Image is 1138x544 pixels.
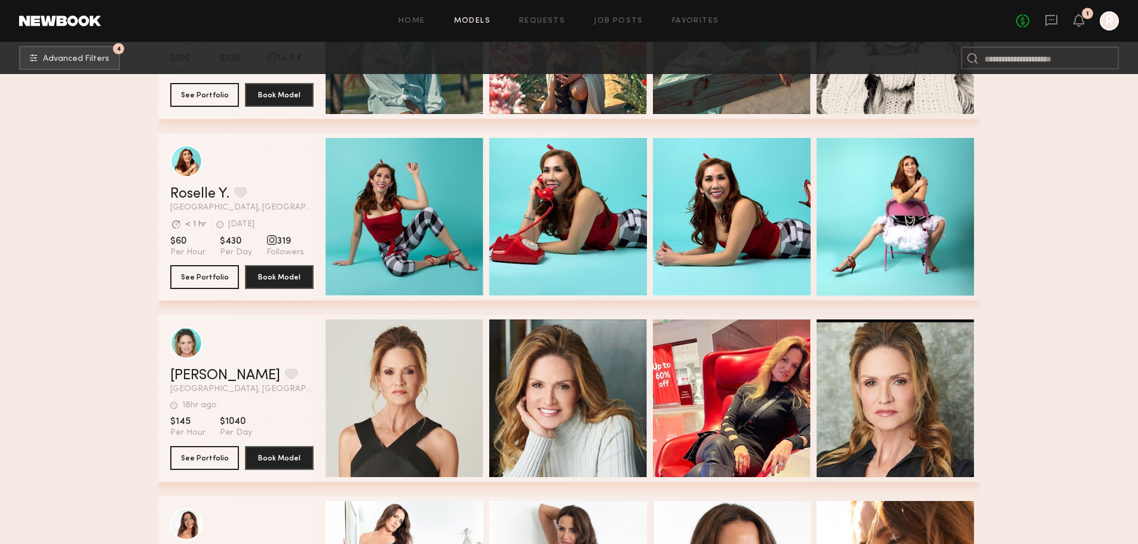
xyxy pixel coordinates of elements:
a: R [1100,11,1119,30]
span: Per Day [220,428,252,438]
span: $145 [170,416,205,428]
div: 1 [1086,11,1089,17]
button: Book Model [245,446,314,470]
div: < 1 hr [185,220,206,229]
span: $430 [220,235,252,247]
button: See Portfolio [170,446,239,470]
div: 18hr ago [182,401,217,410]
span: Per Hour [170,247,205,258]
a: Requests [519,17,565,25]
a: Favorites [672,17,719,25]
span: Advanced Filters [43,55,109,63]
button: See Portfolio [170,83,239,107]
span: $60 [170,235,205,247]
span: $1040 [220,416,252,428]
span: Followers [266,247,304,258]
span: [GEOGRAPHIC_DATA], [GEOGRAPHIC_DATA] [170,385,314,394]
a: [PERSON_NAME] [170,368,280,383]
button: See Portfolio [170,265,239,289]
span: Per Day [220,247,252,258]
a: Models [454,17,490,25]
button: Book Model [245,83,314,107]
span: Per Hour [170,428,205,438]
button: 4Advanced Filters [19,46,120,70]
a: Roselle Y. [170,187,229,201]
span: 4 [116,46,121,51]
a: Home [398,17,425,25]
span: [GEOGRAPHIC_DATA], [GEOGRAPHIC_DATA] [170,204,314,212]
span: 319 [266,235,304,247]
a: Job Posts [594,17,643,25]
div: [DATE] [228,220,254,229]
button: Book Model [245,265,314,289]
